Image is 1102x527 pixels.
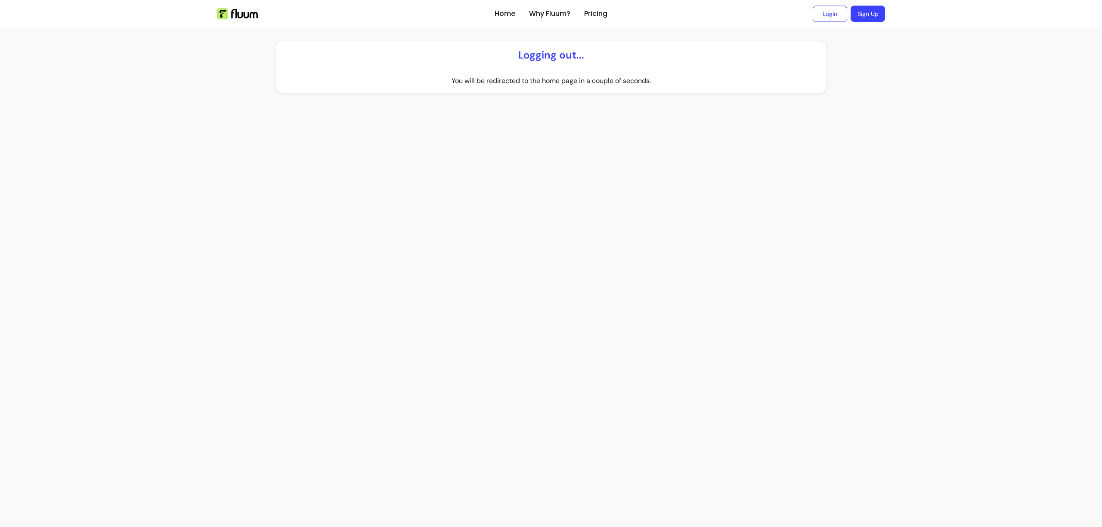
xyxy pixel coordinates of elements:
p: Logging out... [518,48,584,62]
p: You will be redirected to the home page in a couple of seconds. [452,76,651,86]
a: Home [495,9,515,19]
a: Login [813,6,847,22]
a: Sign Up [851,6,885,22]
a: Why Fluum? [529,9,570,19]
a: Pricing [584,9,607,19]
img: Fluum Logo [217,8,258,19]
